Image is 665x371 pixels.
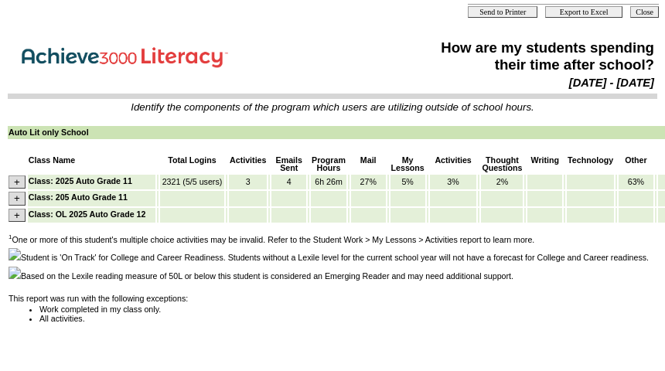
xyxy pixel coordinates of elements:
[28,208,155,223] td: Class: OL 2025 Auto Grade 12
[567,155,614,173] td: Technology
[9,101,656,113] td: Identify the components of the program which users are utilizing outside of school hours.
[346,39,655,74] td: How are my students spending their time after school?
[28,191,155,206] td: Class: 205 Auto Grade 11
[527,155,562,173] td: Writing
[160,175,224,189] td: 2321 (5/5 users)
[229,155,267,173] td: Activities
[311,175,346,189] td: 6h 26m
[9,192,26,205] input: +
[430,155,477,173] td: Activities
[619,155,653,173] td: Other
[351,155,386,173] td: Mail
[271,155,306,173] td: Emails Sent
[29,176,132,185] nobr: Class: 2025 Auto Grade 11
[481,155,523,173] td: Thought Questions
[9,209,26,222] input: +
[9,175,26,189] input: +
[351,175,386,189] td: 27%
[346,76,655,90] td: [DATE] - [DATE]
[9,248,21,260] img: ccr.gif
[545,6,622,18] input: Export to Excel
[9,233,12,240] sup: 1
[271,175,306,189] td: 4
[160,155,224,173] td: Total Logins
[619,175,653,189] td: 63%
[11,39,243,72] img: Achieve3000 Reports Logo
[311,155,346,173] td: Program Hours
[28,175,155,189] td: Class: 2025 Auto Grade 11
[430,175,477,189] td: 3%
[29,192,128,202] nobr: Class: 205 Auto Grade 11
[481,175,523,189] td: 2%
[29,155,75,165] nobr: Class Name
[468,6,537,18] input: Send to Printer
[630,6,659,18] input: Close
[229,175,267,189] td: 3
[390,155,425,173] td: My Lessons
[390,175,425,189] td: 5%
[29,209,146,219] nobr: Class: OL 2025 Auto Grade 12
[9,267,21,279] img: dr.png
